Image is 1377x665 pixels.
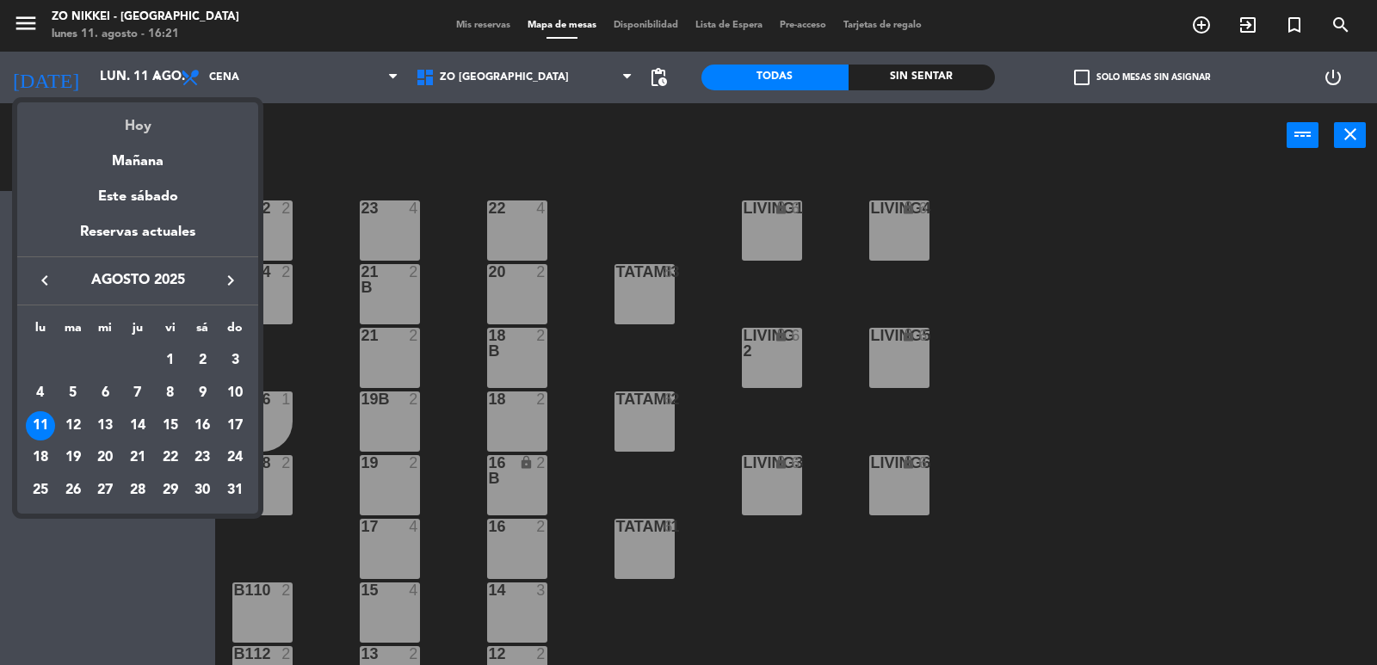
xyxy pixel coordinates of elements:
[123,411,152,440] div: 14
[154,441,187,474] td: 22 de agosto de 2025
[123,443,152,472] div: 21
[90,379,120,408] div: 6
[156,346,185,375] div: 1
[57,377,90,409] td: 5 de agosto de 2025
[29,269,60,292] button: keyboard_arrow_left
[59,379,88,408] div: 5
[17,102,258,138] div: Hoy
[17,138,258,173] div: Mañana
[187,377,219,409] td: 9 de agosto de 2025
[24,318,57,345] th: lunes
[188,346,217,375] div: 2
[90,476,120,505] div: 27
[219,318,251,345] th: domingo
[24,441,57,474] td: 18 de agosto de 2025
[121,441,154,474] td: 21 de agosto de 2025
[187,441,219,474] td: 23 de agosto de 2025
[89,377,121,409] td: 6 de agosto de 2025
[26,411,55,440] div: 11
[188,443,217,472] div: 23
[215,269,246,292] button: keyboard_arrow_right
[123,379,152,408] div: 7
[24,474,57,507] td: 25 de agosto de 2025
[220,411,250,440] div: 17
[219,441,251,474] td: 24 de agosto de 2025
[219,344,251,377] td: 3 de agosto de 2025
[220,443,250,472] div: 24
[219,377,251,409] td: 10 de agosto de 2025
[57,409,90,442] td: 12 de agosto de 2025
[188,411,217,440] div: 16
[188,379,217,408] div: 9
[60,269,215,292] span: agosto 2025
[220,476,250,505] div: 31
[187,474,219,507] td: 30 de agosto de 2025
[24,344,154,377] td: AGO.
[57,441,90,474] td: 19 de agosto de 2025
[154,344,187,377] td: 1 de agosto de 2025
[89,441,121,474] td: 20 de agosto de 2025
[59,443,88,472] div: 19
[154,474,187,507] td: 29 de agosto de 2025
[24,377,57,409] td: 4 de agosto de 2025
[57,318,90,345] th: martes
[187,344,219,377] td: 2 de agosto de 2025
[154,409,187,442] td: 15 de agosto de 2025
[156,379,185,408] div: 8
[121,318,154,345] th: jueves
[59,411,88,440] div: 12
[187,318,219,345] th: sábado
[59,476,88,505] div: 26
[57,474,90,507] td: 26 de agosto de 2025
[123,476,152,505] div: 28
[156,411,185,440] div: 15
[89,318,121,345] th: miércoles
[156,476,185,505] div: 29
[26,476,55,505] div: 25
[89,474,121,507] td: 27 de agosto de 2025
[121,474,154,507] td: 28 de agosto de 2025
[154,318,187,345] th: viernes
[219,409,251,442] td: 17 de agosto de 2025
[89,409,121,442] td: 13 de agosto de 2025
[220,270,241,291] i: keyboard_arrow_right
[90,411,120,440] div: 13
[121,377,154,409] td: 7 de agosto de 2025
[154,377,187,409] td: 8 de agosto de 2025
[17,221,258,256] div: Reservas actuales
[17,173,258,221] div: Este sábado
[90,443,120,472] div: 20
[24,409,57,442] td: 11 de agosto de 2025
[188,476,217,505] div: 30
[156,443,185,472] div: 22
[220,379,250,408] div: 10
[187,409,219,442] td: 16 de agosto de 2025
[121,409,154,442] td: 14 de agosto de 2025
[26,443,55,472] div: 18
[26,379,55,408] div: 4
[219,474,251,507] td: 31 de agosto de 2025
[34,270,55,291] i: keyboard_arrow_left
[220,346,250,375] div: 3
